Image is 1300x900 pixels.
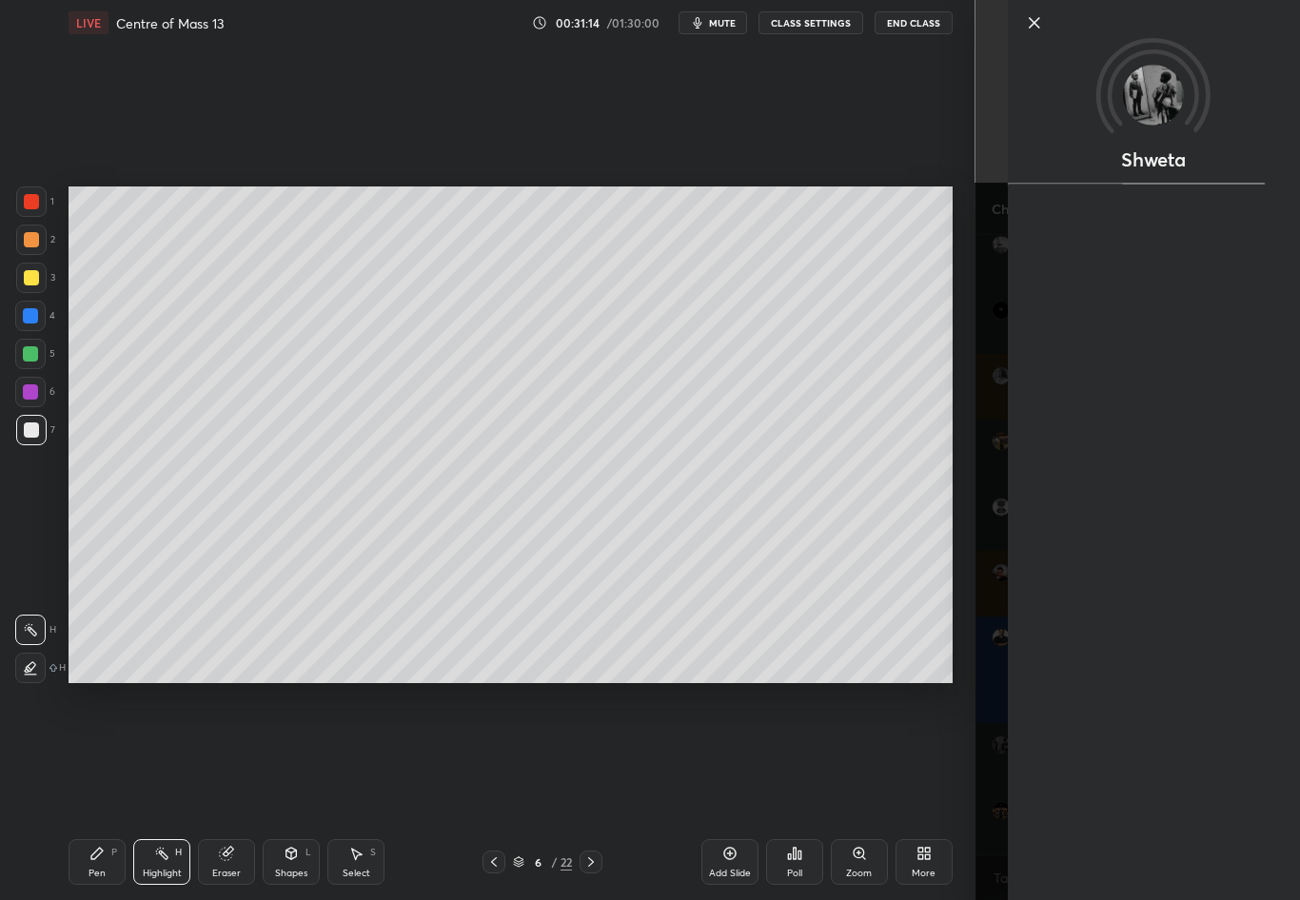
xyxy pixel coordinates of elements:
div: 3 [16,263,55,293]
div: LIVE [69,11,108,34]
div: Pen [89,869,106,878]
div: P [111,848,117,857]
div: animation [1007,168,1299,188]
div: S [370,848,376,857]
span: mute [709,16,736,29]
div: 2 [16,225,55,255]
div: Add Slide [709,869,751,878]
div: 4 [15,301,55,331]
div: Highlight [143,869,182,878]
h4: Centre of Mass 13 [116,14,224,32]
img: cc58b5fa38bb44a6a2000ad8bba559f9.jpg [1123,65,1184,126]
div: Zoom [846,869,872,878]
button: End Class [875,11,953,34]
button: mute [679,11,747,34]
div: 7 [16,415,55,445]
div: Poll [787,869,802,878]
div: More [912,869,936,878]
div: L [305,848,311,857]
div: 6 [528,856,547,868]
div: 6 [15,377,55,407]
img: shiftIcon.72a6c929.svg [49,664,57,672]
div: / [551,856,557,868]
div: Select [343,869,370,878]
div: 1 [16,186,54,217]
p: H [49,625,56,635]
p: H [59,663,66,673]
button: CLASS SETTINGS [758,11,863,34]
div: Eraser [212,869,241,878]
div: H [175,848,182,857]
div: 22 [561,853,572,871]
p: Shweta [1121,152,1186,167]
div: 5 [15,339,55,369]
div: Shapes [275,869,307,878]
